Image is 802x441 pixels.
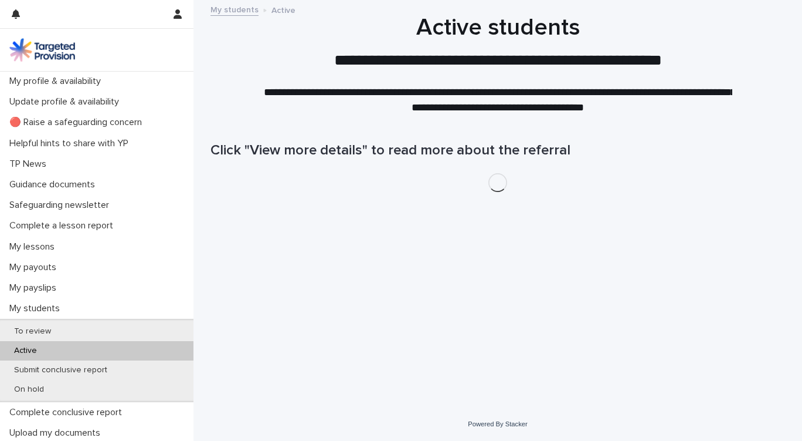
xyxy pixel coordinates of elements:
[271,3,295,16] p: Active
[468,420,527,427] a: Powered By Stacker
[5,282,66,294] p: My payslips
[5,262,66,273] p: My payouts
[5,365,117,375] p: Submit conclusive report
[5,117,151,128] p: 🔴 Raise a safeguarding concern
[5,241,64,253] p: My lessons
[5,385,53,395] p: On hold
[5,303,69,314] p: My students
[9,38,75,62] img: M5nRWzHhSzIhMunXDL62
[5,427,110,439] p: Upload my documents
[5,159,56,170] p: TP News
[5,76,110,87] p: My profile & availability
[5,96,128,107] p: Update profile & availability
[5,346,46,356] p: Active
[210,14,785,42] h1: Active students
[5,407,131,418] p: Complete conclusive report
[5,326,60,336] p: To review
[5,179,104,190] p: Guidance documents
[5,200,118,211] p: Safeguarding newsletter
[5,220,123,231] p: Complete a lesson report
[210,2,259,16] a: My students
[210,142,785,159] h1: Click "View more details" to read more about the referral
[5,138,138,149] p: Helpful hints to share with YP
